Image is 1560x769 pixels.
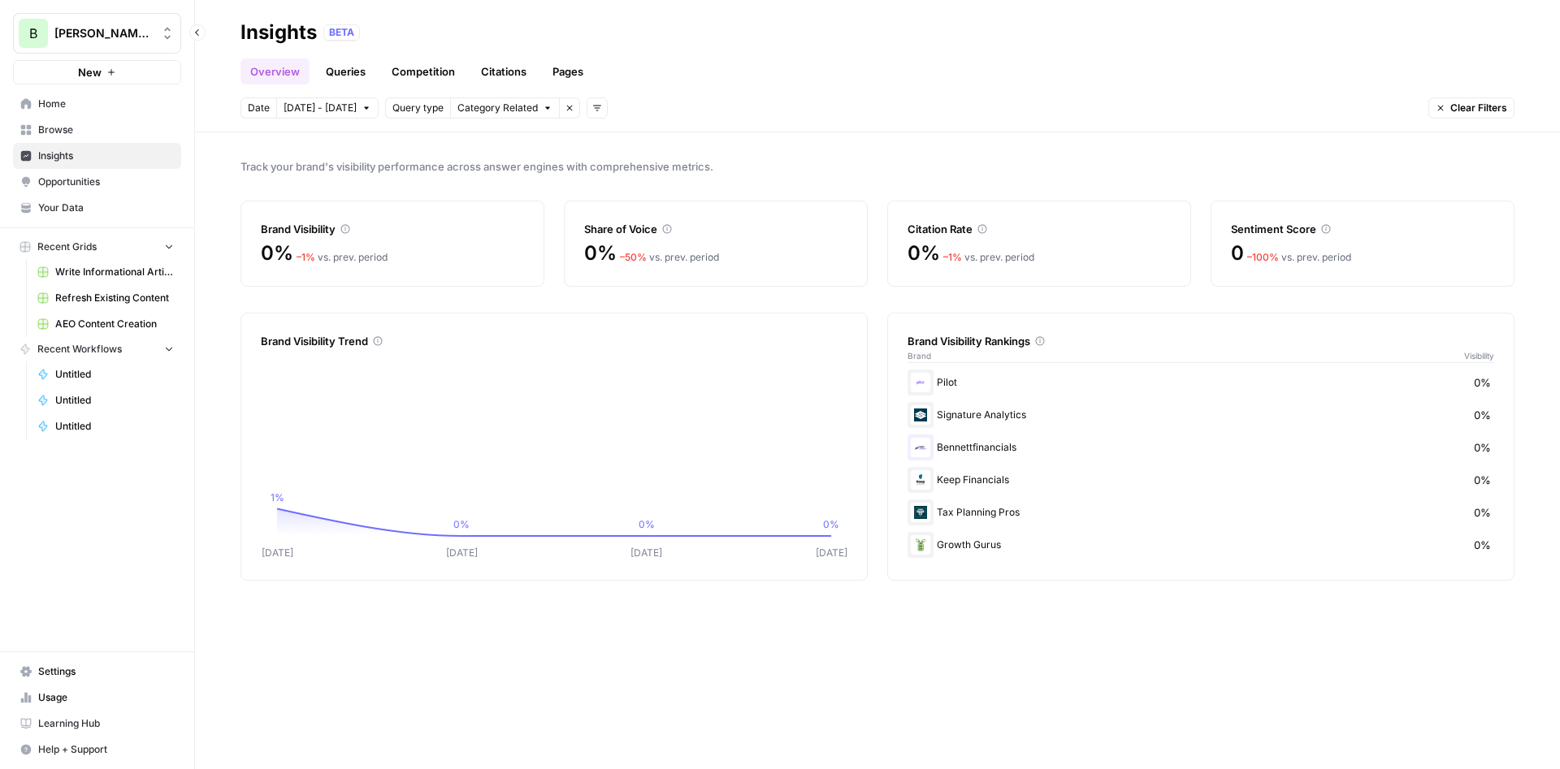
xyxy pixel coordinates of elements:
[457,101,538,115] span: Category Related
[908,467,1494,493] div: Keep Financials
[584,221,847,237] div: Share of Voice
[911,373,930,392] img: gzakf32v0cf42zgh05s6c30z557b
[54,25,153,41] span: [PERSON_NAME] Financials
[297,251,315,263] span: – 1 %
[450,97,559,119] button: Category Related
[30,285,181,311] a: Refresh Existing Content
[908,349,931,362] span: Brand
[1231,240,1244,266] span: 0
[471,58,536,84] a: Citations
[55,265,174,279] span: Write Informational Article (1)
[630,547,662,559] tspan: [DATE]
[13,169,181,195] a: Opportunities
[1464,349,1494,362] span: Visibility
[908,369,1494,395] div: Pilot
[297,250,388,265] div: vs. prev. period
[38,716,174,731] span: Learning Hub
[38,149,174,163] span: Insights
[908,434,1494,460] div: Bennettfinancials
[30,413,181,439] a: Untitled
[13,235,181,259] button: Recent Grids
[943,251,962,263] span: – 1 %
[323,24,360,41] div: BETA
[639,518,655,530] tspan: 0%
[1231,221,1494,237] div: Sentiment Score
[37,342,122,356] span: Recent Workflows
[261,221,524,237] div: Brand Visibility
[543,58,593,84] a: Pages
[55,317,174,331] span: AEO Content Creation
[38,175,174,189] span: Opportunities
[13,13,181,54] button: Workspace: Bennett Financials
[30,361,181,387] a: Untitled
[38,742,174,757] span: Help + Support
[13,685,181,711] a: Usage
[908,499,1494,525] div: Tax Planning Pros
[620,251,647,263] span: – 50 %
[1450,101,1507,115] span: Clear Filters
[453,518,470,530] tspan: 0%
[13,91,181,117] a: Home
[392,101,444,115] span: Query type
[13,143,181,169] a: Insights
[38,97,174,111] span: Home
[38,123,174,137] span: Browse
[30,387,181,413] a: Untitled
[78,64,102,80] span: New
[1474,504,1491,521] span: 0%
[55,419,174,434] span: Untitled
[911,438,930,457] img: vqzwavkrg9ywhnt1f5bp2h0m2m65
[13,117,181,143] a: Browse
[911,535,930,555] img: g222nloxeooqri9m0jfxcyiqs737
[261,240,293,266] span: 0%
[1474,439,1491,456] span: 0%
[261,333,847,349] div: Brand Visibility Trend
[1474,374,1491,391] span: 0%
[38,201,174,215] span: Your Data
[271,491,284,503] tspan: 1%
[943,250,1034,265] div: vs. prev. period
[1428,97,1514,119] button: Clear Filters
[1474,537,1491,553] span: 0%
[13,60,181,84] button: New
[823,518,839,530] tspan: 0%
[38,664,174,679] span: Settings
[37,240,97,254] span: Recent Grids
[1247,251,1279,263] span: – 100 %
[13,337,181,361] button: Recent Workflows
[382,58,465,84] a: Competition
[816,547,847,559] tspan: [DATE]
[38,690,174,705] span: Usage
[55,393,174,408] span: Untitled
[276,97,379,119] button: [DATE] - [DATE]
[30,259,181,285] a: Write Informational Article (1)
[248,101,270,115] span: Date
[13,195,181,221] a: Your Data
[1474,407,1491,423] span: 0%
[240,58,310,84] a: Overview
[908,333,1494,349] div: Brand Visibility Rankings
[30,311,181,337] a: AEO Content Creation
[240,19,317,45] div: Insights
[316,58,375,84] a: Queries
[29,24,37,43] span: B
[446,547,478,559] tspan: [DATE]
[908,402,1494,428] div: Signature Analytics
[284,101,357,115] span: [DATE] - [DATE]
[55,291,174,305] span: Refresh Existing Content
[584,240,617,266] span: 0%
[911,470,930,490] img: 6gcplh2619jthr39bga9lfgd0k9n
[13,711,181,737] a: Learning Hub
[1474,472,1491,488] span: 0%
[55,367,174,382] span: Untitled
[262,547,293,559] tspan: [DATE]
[908,240,940,266] span: 0%
[908,532,1494,558] div: Growth Gurus
[620,250,719,265] div: vs. prev. period
[1247,250,1351,265] div: vs. prev. period
[240,158,1514,175] span: Track your brand's visibility performance across answer engines with comprehensive metrics.
[13,659,181,685] a: Settings
[908,221,1171,237] div: Citation Rate
[911,503,930,522] img: 70yz1ipe7pi347xbb4k98oqotd3p
[911,405,930,425] img: 6afmd12b2afwbbp9m9vrg65ncgct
